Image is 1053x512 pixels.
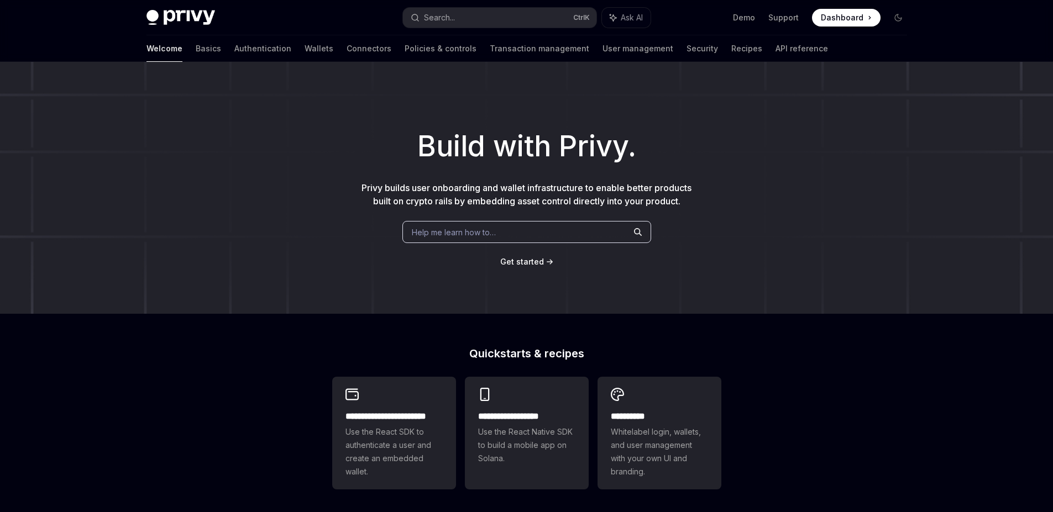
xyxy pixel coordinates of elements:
a: Security [687,35,718,62]
button: Search...CtrlK [403,8,596,28]
a: Recipes [731,35,762,62]
button: Toggle dark mode [889,9,907,27]
a: **** *****Whitelabel login, wallets, and user management with your own UI and branding. [598,377,721,489]
span: Use the React Native SDK to build a mobile app on Solana. [478,425,575,465]
span: Help me learn how to… [412,226,496,238]
a: **** **** **** ***Use the React Native SDK to build a mobile app on Solana. [465,377,589,489]
a: Transaction management [490,35,589,62]
a: Authentication [234,35,291,62]
span: Ctrl K [573,13,590,22]
button: Ask AI [602,8,651,28]
a: Demo [733,12,755,23]
a: Support [768,12,799,23]
a: Basics [196,35,221,62]
img: dark logo [146,10,215,25]
span: Ask AI [621,12,643,23]
a: API reference [776,35,828,62]
span: Use the React SDK to authenticate a user and create an embedded wallet. [345,425,443,478]
div: Search... [424,11,455,24]
span: Get started [500,257,544,266]
span: Privy builds user onboarding and wallet infrastructure to enable better products built on crypto ... [362,182,691,207]
a: Wallets [305,35,333,62]
a: User management [603,35,673,62]
h2: Quickstarts & recipes [332,348,721,359]
a: Dashboard [812,9,881,27]
span: Dashboard [821,12,863,23]
a: Connectors [347,35,391,62]
a: Get started [500,256,544,267]
h1: Build with Privy. [18,125,1035,168]
a: Welcome [146,35,182,62]
span: Whitelabel login, wallets, and user management with your own UI and branding. [611,425,708,478]
a: Policies & controls [405,35,476,62]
